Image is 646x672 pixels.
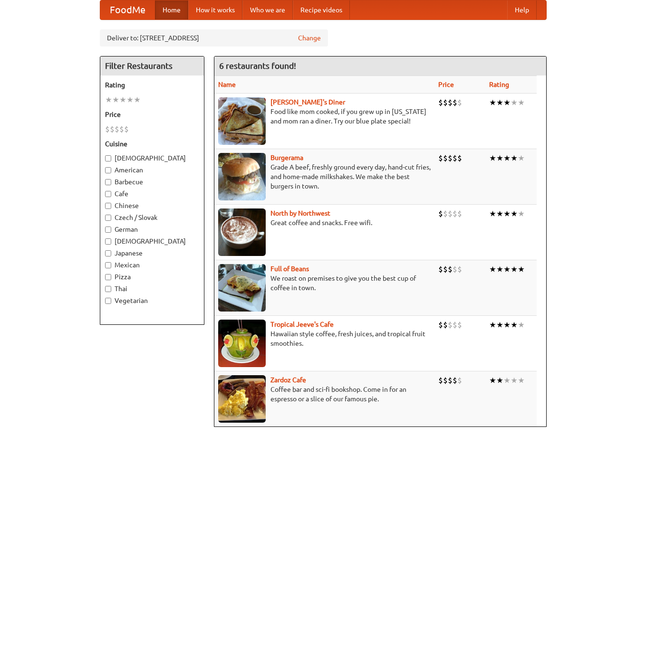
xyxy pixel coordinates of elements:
[218,97,266,145] img: sallys.jpg
[270,209,330,217] a: North by Northwest
[115,124,119,134] li: $
[518,264,525,274] li: ★
[453,264,457,274] li: $
[496,97,503,108] li: ★
[457,153,462,163] li: $
[457,320,462,330] li: $
[218,385,431,404] p: Coffee bar and sci-fi bookshop. Come in for an espresso or a slice of our famous pie.
[270,154,303,161] a: Burgerama
[242,0,293,19] a: Who we are
[218,162,431,191] p: Grade A beef, freshly ground every day, hand-cut fries, and home-made milkshakes. We make the bes...
[270,376,306,384] b: Zardoz Cafe
[448,264,453,274] li: $
[453,320,457,330] li: $
[511,153,518,163] li: ★
[489,208,496,219] li: ★
[105,284,199,293] label: Thai
[518,320,525,330] li: ★
[438,208,443,219] li: $
[119,124,124,134] li: $
[112,95,119,105] li: ★
[448,153,453,163] li: $
[218,320,266,367] img: jeeves.jpg
[105,237,199,246] label: [DEMOGRAPHIC_DATA]
[511,320,518,330] li: ★
[188,0,242,19] a: How it works
[443,264,448,274] li: $
[457,97,462,108] li: $
[105,165,199,175] label: American
[443,375,448,386] li: $
[105,227,111,233] input: German
[100,0,155,19] a: FoodMe
[126,95,134,105] li: ★
[489,153,496,163] li: ★
[507,0,537,19] a: Help
[270,98,345,106] a: [PERSON_NAME]'s Diner
[270,265,309,273] a: Full of Beans
[105,272,199,282] label: Pizza
[496,375,503,386] li: ★
[298,33,321,43] a: Change
[100,57,204,76] h4: Filter Restaurants
[448,208,453,219] li: $
[105,213,199,222] label: Czech / Slovak
[293,0,350,19] a: Recipe videos
[105,155,111,161] input: [DEMOGRAPHIC_DATA]
[105,191,111,197] input: Cafe
[105,248,199,258] label: Japanese
[218,81,236,88] a: Name
[438,320,443,330] li: $
[438,153,443,163] li: $
[518,208,525,219] li: ★
[503,208,511,219] li: ★
[518,97,525,108] li: ★
[453,97,457,108] li: $
[105,260,199,270] label: Mexican
[438,97,443,108] li: $
[105,201,199,210] label: Chinese
[511,97,518,108] li: ★
[105,167,111,173] input: American
[457,264,462,274] li: $
[503,320,511,330] li: ★
[496,153,503,163] li: ★
[448,320,453,330] li: $
[105,110,199,119] h5: Price
[496,264,503,274] li: ★
[511,375,518,386] li: ★
[218,329,431,348] p: Hawaiian style coffee, fresh juices, and tropical fruit smoothies.
[489,81,509,88] a: Rating
[218,375,266,423] img: zardoz.jpg
[457,208,462,219] li: $
[105,177,199,187] label: Barbecue
[518,153,525,163] li: ★
[503,264,511,274] li: ★
[443,320,448,330] li: $
[457,375,462,386] li: $
[503,153,511,163] li: ★
[105,179,111,185] input: Barbecue
[453,208,457,219] li: $
[105,250,111,256] input: Japanese
[270,321,334,328] b: Tropical Jeeve's Cafe
[105,80,199,90] h5: Rating
[218,218,431,227] p: Great coffee and snacks. Free wifi.
[453,153,457,163] li: $
[105,298,111,304] input: Vegetarian
[218,264,266,312] img: beans.jpg
[438,264,443,274] li: $
[438,375,443,386] li: $
[489,320,496,330] li: ★
[219,61,296,70] ng-pluralize: 6 restaurants found!
[134,95,141,105] li: ★
[105,215,111,221] input: Czech / Slovak
[518,375,525,386] li: ★
[124,124,129,134] li: $
[496,320,503,330] li: ★
[105,139,199,149] h5: Cuisine
[105,95,112,105] li: ★
[453,375,457,386] li: $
